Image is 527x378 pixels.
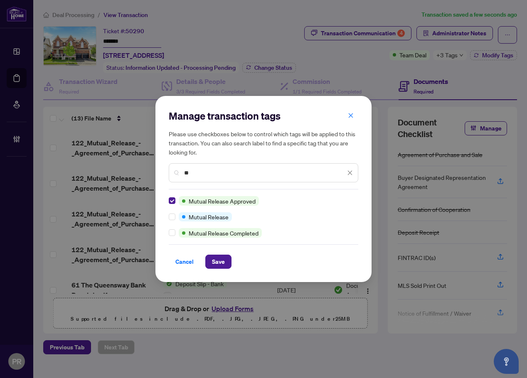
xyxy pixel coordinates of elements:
[348,113,354,118] span: close
[189,228,259,238] span: Mutual Release Completed
[169,255,200,269] button: Cancel
[189,212,229,221] span: Mutual Release
[494,349,519,374] button: Open asap
[175,255,194,268] span: Cancel
[347,170,353,176] span: close
[212,255,225,268] span: Save
[169,109,358,123] h2: Manage transaction tags
[205,255,231,269] button: Save
[189,196,256,206] span: Mutual Release Approved
[169,129,358,157] h5: Please use checkboxes below to control which tags will be applied to this transaction. You can al...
